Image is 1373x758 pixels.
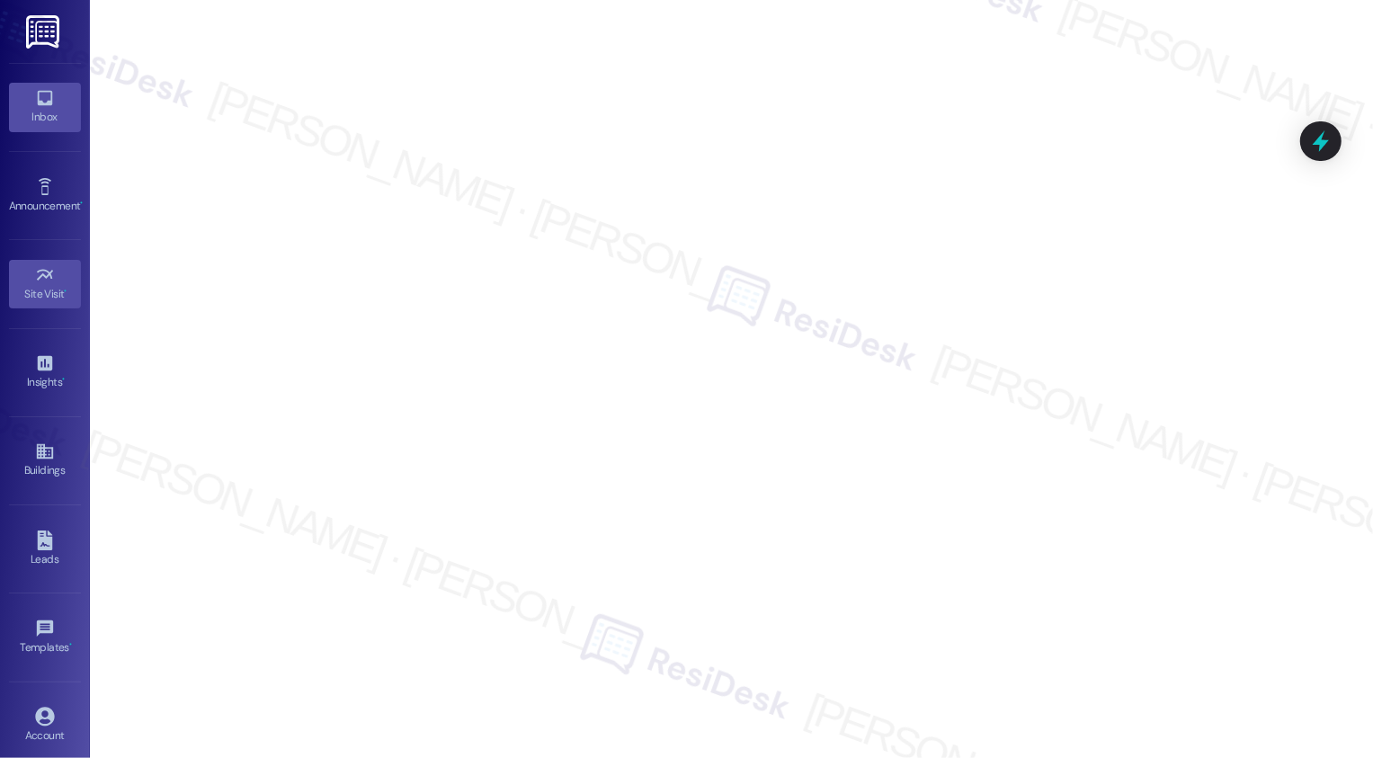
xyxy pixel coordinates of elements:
[26,15,63,49] img: ResiDesk Logo
[62,373,65,386] span: •
[9,348,81,397] a: Insights •
[9,701,81,750] a: Account
[69,638,72,651] span: •
[9,436,81,485] a: Buildings
[65,285,67,298] span: •
[80,197,83,210] span: •
[9,525,81,574] a: Leads
[9,83,81,131] a: Inbox
[9,260,81,308] a: Site Visit •
[9,613,81,662] a: Templates •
